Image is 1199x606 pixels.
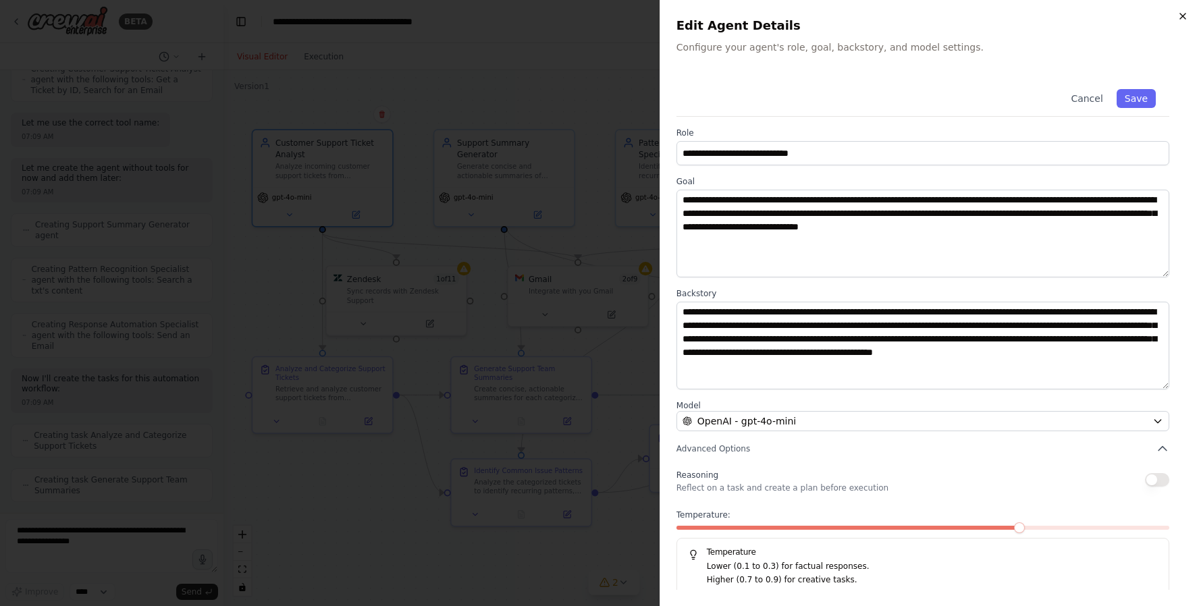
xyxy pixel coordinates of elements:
[676,411,1169,431] button: OpenAI - gpt-4o-mini
[676,40,1183,54] p: Configure your agent's role, goal, backstory, and model settings.
[676,128,1169,138] label: Role
[688,547,1158,557] h5: Temperature
[676,400,1169,411] label: Model
[676,16,1183,35] h2: Edit Agent Details
[676,470,718,480] span: Reasoning
[707,574,1158,587] p: Higher (0.7 to 0.9) for creative tasks.
[676,176,1169,187] label: Goal
[676,442,1169,456] button: Advanced Options
[1063,89,1111,108] button: Cancel
[676,288,1169,299] label: Backstory
[707,560,1158,574] p: Lower (0.1 to 0.3) for factual responses.
[676,483,888,493] p: Reflect on a task and create a plan before execution
[676,443,750,454] span: Advanced Options
[676,509,730,520] span: Temperature:
[1117,89,1156,108] button: Save
[697,414,796,428] span: OpenAI - gpt-4o-mini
